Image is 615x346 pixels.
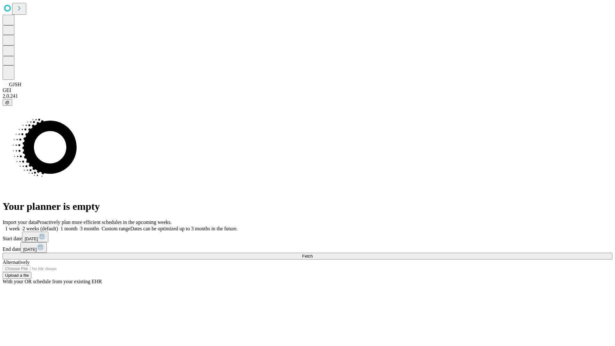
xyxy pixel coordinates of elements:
span: @ [5,100,10,105]
div: End date [3,242,612,253]
div: 2.0.241 [3,93,612,99]
span: [DATE] [23,247,37,252]
button: [DATE] [20,242,47,253]
button: [DATE] [22,232,48,242]
span: Alternatively [3,259,29,265]
span: 1 week [5,226,20,231]
span: 1 month [61,226,78,231]
span: 2 weeks (default) [22,226,58,231]
span: With your OR schedule from your existing EHR [3,279,102,284]
button: Fetch [3,253,612,259]
div: GEI [3,87,612,93]
span: [DATE] [25,236,38,241]
span: Fetch [302,254,313,259]
button: Upload a file [3,272,31,279]
span: Dates can be optimized up to 3 months in the future. [130,226,238,231]
span: Proactively plan more efficient schedules in the upcoming weeks. [37,219,172,225]
span: Import your data [3,219,37,225]
span: GJSH [9,82,21,87]
h1: Your planner is empty [3,201,612,212]
span: Custom range [102,226,130,231]
div: Start date [3,232,612,242]
span: 3 months [80,226,99,231]
button: @ [3,99,12,106]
